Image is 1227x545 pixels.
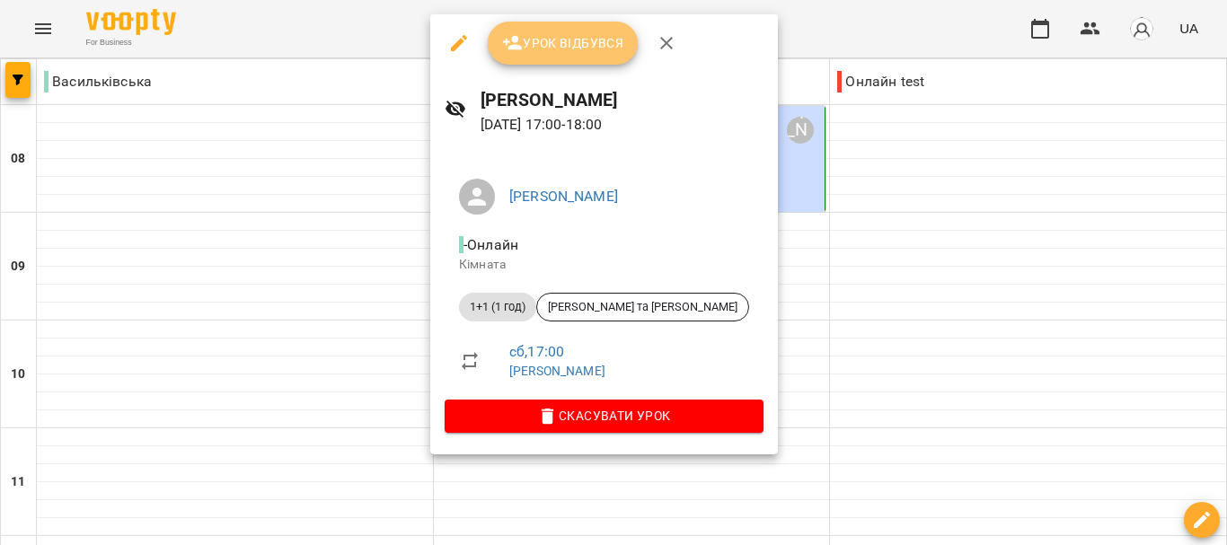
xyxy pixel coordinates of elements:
[509,364,605,378] a: [PERSON_NAME]
[488,22,639,65] button: Урок відбувся
[536,293,749,321] div: [PERSON_NAME] та [PERSON_NAME]
[459,405,749,426] span: Скасувати Урок
[502,32,624,54] span: Урок відбувся
[445,400,764,432] button: Скасувати Урок
[481,86,764,114] h6: [PERSON_NAME]
[459,236,522,253] span: - Онлайн
[537,299,748,315] span: [PERSON_NAME] та [PERSON_NAME]
[459,299,536,315] span: 1+1 (1 год)
[459,256,749,274] p: Кімната
[481,114,764,136] p: [DATE] 17:00 - 18:00
[509,188,618,205] a: [PERSON_NAME]
[509,343,564,360] a: сб , 17:00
